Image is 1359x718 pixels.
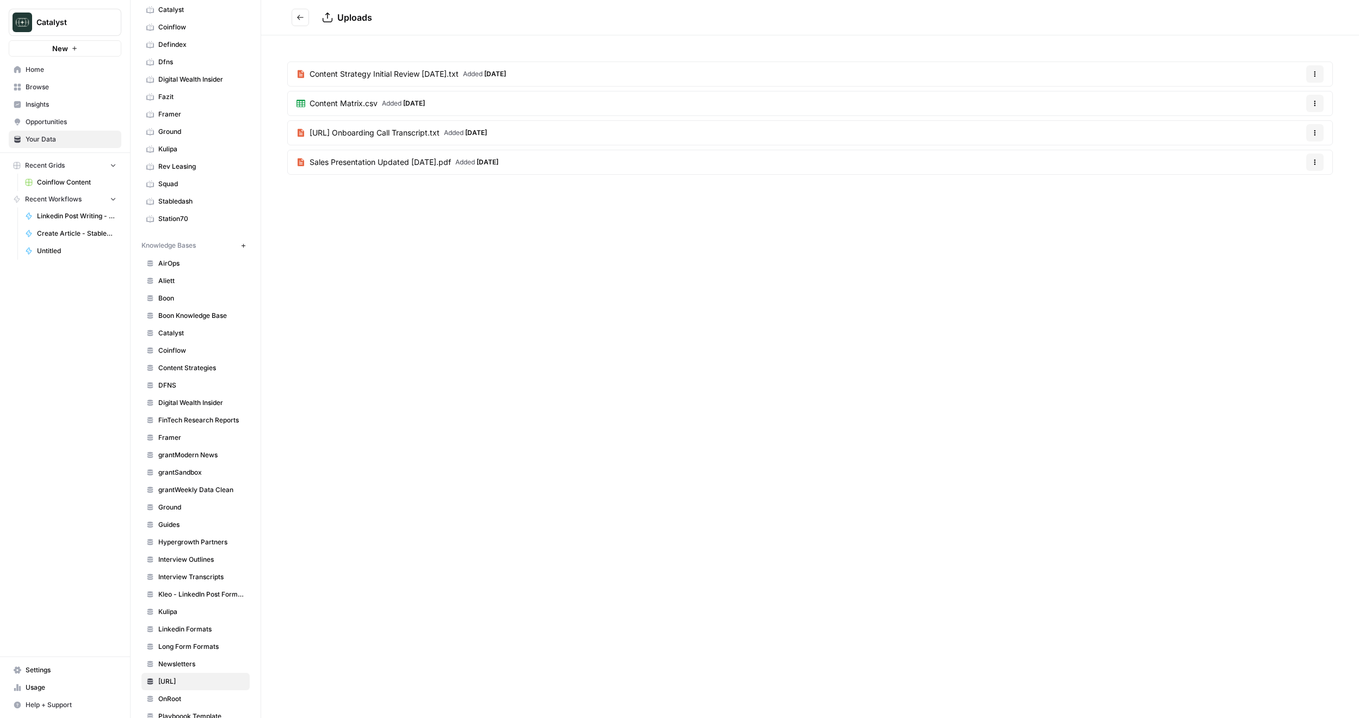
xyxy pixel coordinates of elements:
[20,174,121,191] a: Coinflow Content
[141,533,250,551] a: Hypergrowth Partners
[310,98,378,109] span: Content Matrix.csv
[158,346,245,355] span: Coinflow
[158,642,245,652] span: Long Form Formats
[337,12,372,23] span: Uploads
[141,19,250,36] a: Coinflow
[292,9,309,26] button: Go back
[158,555,245,564] span: Interview Outlines
[37,177,116,187] span: Coinflow Content
[26,100,116,109] span: Insights
[158,197,245,206] span: Stabledash
[158,162,245,171] span: Rev Leasing
[477,158,498,166] span: [DATE]
[9,661,121,679] a: Settings
[484,70,506,78] span: [DATE]
[9,191,121,207] button: Recent Workflows
[141,106,250,123] a: Framer
[158,92,245,102] span: Fazit
[444,128,487,138] span: Added
[158,537,245,547] span: Hypergrowth Partners
[141,394,250,412] a: Digital Wealth Insider
[9,113,121,131] a: Opportunities
[141,175,250,193] a: Squad
[141,429,250,446] a: Framer
[158,363,245,373] span: Content Strategies
[158,259,245,268] span: AirOps
[9,157,121,174] button: Recent Grids
[158,328,245,338] span: Catalyst
[141,290,250,307] a: Boon
[288,91,434,115] a: Content Matrix.csvAdded [DATE]
[20,225,121,242] a: Create Article - StableDash
[158,57,245,67] span: Dfns
[141,377,250,394] a: DFNS
[158,144,245,154] span: Kulipa
[20,207,121,225] a: Linkedin Post Writing - [DATE]
[141,516,250,533] a: Guides
[463,69,506,79] span: Added
[141,307,250,324] a: Boon Knowledge Base
[141,481,250,499] a: grantWeekly Data Clean
[141,123,250,140] a: Ground
[37,246,116,256] span: Untitled
[9,131,121,148] a: Your Data
[158,450,245,460] span: grantModern News
[141,1,250,19] a: Catalyst
[141,71,250,88] a: Digital Wealth Insider
[26,82,116,92] span: Browse
[141,690,250,708] a: OnRoot
[141,586,250,603] a: Kleo - LinkedIn Post Formats
[465,128,487,137] span: [DATE]
[141,621,250,638] a: Linkedin Formats
[403,99,425,107] span: [DATE]
[141,255,250,272] a: AirOps
[36,17,102,28] span: Catalyst
[141,36,250,53] a: Defindex
[310,69,459,79] span: Content Strategy Initial Review [DATE].txt
[141,324,250,342] a: Catalyst
[141,272,250,290] a: Aliett
[9,40,121,57] button: New
[26,665,116,675] span: Settings
[141,464,250,481] a: grantSandbox
[141,210,250,228] a: Station70
[158,109,245,119] span: Framer
[158,433,245,443] span: Framer
[26,683,116,692] span: Usage
[26,700,116,710] span: Help + Support
[158,694,245,704] span: OnRoot
[158,276,245,286] span: Aliett
[141,193,250,210] a: Stabledash
[141,342,250,359] a: Coinflow
[158,572,245,582] span: Interview Transcripts
[9,696,121,714] button: Help + Support
[288,121,496,145] a: [URL] Onboarding Call Transcript.txtAdded [DATE]
[141,446,250,464] a: grantModern News
[158,520,245,530] span: Guides
[158,127,245,137] span: Ground
[9,9,121,36] button: Workspace: Catalyst
[141,241,196,250] span: Knowledge Bases
[141,412,250,429] a: FinTech Research Reports
[158,607,245,617] span: Kulipa
[288,150,507,174] a: Sales Presentation Updated [DATE].pdfAdded [DATE]
[52,43,68,54] span: New
[141,359,250,377] a: Content Strategies
[158,293,245,303] span: Boon
[37,211,116,221] span: Linkedin Post Writing - [DATE]
[382,99,425,108] span: Added
[158,214,245,224] span: Station70
[141,568,250,586] a: Interview Transcripts
[13,13,32,32] img: Catalyst Logo
[141,603,250,621] a: Kulipa
[26,65,116,75] span: Home
[26,134,116,144] span: Your Data
[141,53,250,71] a: Dfns
[158,590,245,599] span: Kleo - LinkedIn Post Formats
[37,229,116,238] span: Create Article - StableDash
[158,485,245,495] span: grantWeekly Data Clean
[141,638,250,655] a: Long Form Formats
[25,194,82,204] span: Recent Workflows
[158,659,245,669] span: Newsletters
[158,624,245,634] span: Linkedin Formats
